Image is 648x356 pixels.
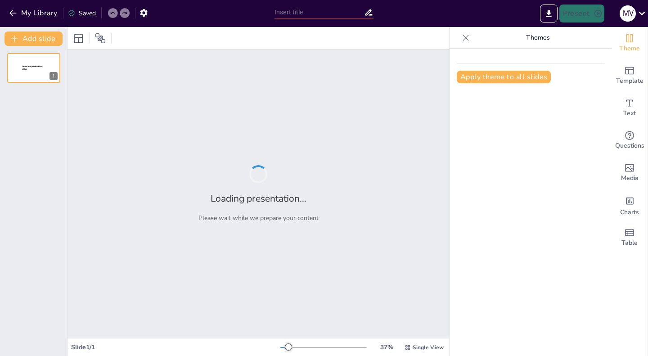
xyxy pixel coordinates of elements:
[4,32,63,46] button: Add slide
[49,72,58,80] div: 1
[612,27,648,59] div: Change the overall theme
[95,33,106,44] span: Position
[612,92,648,124] div: Add text boxes
[620,207,639,217] span: Charts
[274,6,364,19] input: Insert title
[621,238,638,248] span: Table
[22,65,42,70] span: Sendsteps presentation editor
[616,76,643,86] span: Template
[71,343,280,351] div: Slide 1 / 1
[7,53,60,83] div: 1
[473,27,603,49] p: Themes
[559,5,604,23] button: Present
[376,343,397,351] div: 37 %
[612,124,648,157] div: Get real-time input from your audience
[612,221,648,254] div: Add a table
[620,5,636,22] div: M V
[7,6,61,20] button: My Library
[612,157,648,189] div: Add images, graphics, shapes or video
[540,5,558,23] button: Export to PowerPoint
[198,214,319,222] p: Please wait while we prepare your content
[612,59,648,92] div: Add ready made slides
[413,344,444,351] span: Single View
[68,9,96,18] div: Saved
[619,44,640,54] span: Theme
[211,192,306,205] h2: Loading presentation...
[457,71,551,83] button: Apply theme to all slides
[615,141,644,151] span: Questions
[71,31,85,45] div: Layout
[621,173,639,183] span: Media
[623,108,636,118] span: Text
[620,5,636,23] button: M V
[612,189,648,221] div: Add charts and graphs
